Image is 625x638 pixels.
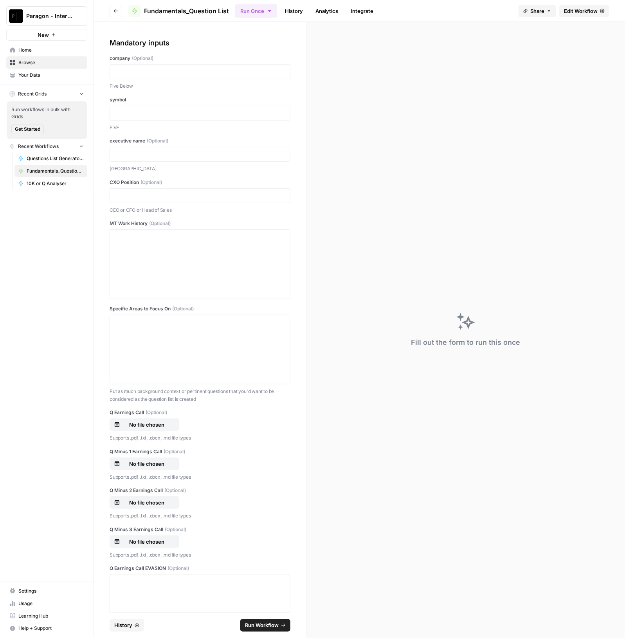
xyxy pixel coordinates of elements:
[110,565,290,572] label: Q Earnings Call EVASION
[11,124,44,134] button: Get Started
[172,305,194,312] span: (Optional)
[18,90,47,97] span: Recent Grids
[110,434,290,442] p: Supports .pdf, .txt, .docx, .md file types
[110,473,290,481] p: Supports .pdf, .txt, .docx, .md file types
[26,12,74,20] span: Paragon - Internal Usage
[6,585,87,597] a: Settings
[6,6,87,26] button: Workspace: Paragon - Internal Usage
[15,126,40,133] span: Get Started
[110,220,290,227] label: MT Work History
[27,155,84,162] span: Questions List Generator 2.0
[110,458,179,470] button: No file chosen
[564,7,598,15] span: Edit Workflow
[146,409,167,416] span: (Optional)
[240,619,290,632] button: Run Workflow
[147,137,168,144] span: (Optional)
[18,47,84,54] span: Home
[6,69,87,81] a: Your Data
[235,4,277,18] button: Run Once
[18,588,84,595] span: Settings
[6,597,87,610] a: Usage
[149,220,171,227] span: (Optional)
[245,622,279,629] span: Run Workflow
[9,9,23,23] img: Paragon - Internal Usage Logo
[164,487,186,494] span: (Optional)
[6,56,87,69] a: Browse
[38,31,49,39] span: New
[110,418,179,431] button: No file chosen
[311,5,343,17] a: Analytics
[110,38,290,49] div: Mandatory inputs
[346,5,378,17] a: Integrate
[14,165,87,177] a: Fundamentals_Question List
[559,5,609,17] a: Edit Workflow
[18,59,84,66] span: Browse
[110,496,179,509] button: No file chosen
[110,448,290,455] label: Q Minus 1 Earnings Call
[110,535,179,548] button: No file chosen
[18,625,84,632] span: Help + Support
[122,499,172,506] p: No file chosen
[168,565,189,572] span: (Optional)
[6,622,87,635] button: Help + Support
[114,622,132,629] span: History
[122,421,172,429] p: No file chosen
[132,55,153,62] span: (Optional)
[110,409,290,416] label: Q Earnings Call
[11,106,83,120] span: Run workflows in bulk with Grids
[519,5,556,17] button: Share
[14,177,87,190] a: 10K or Q Analyser
[411,337,520,348] div: Fill out the form to run this once
[6,29,87,41] button: New
[165,526,186,533] span: (Optional)
[6,141,87,152] button: Recent Workflows
[110,137,290,144] label: executive name
[110,526,290,533] label: Q Minus 3 Earnings Call
[128,5,229,17] a: Fundamentals_Question List
[280,5,308,17] a: History
[110,179,290,186] label: CXO Position
[530,7,544,15] span: Share
[122,538,172,546] p: No file chosen
[110,55,290,62] label: company
[18,600,84,607] span: Usage
[110,387,290,403] p: Put as much background context or pertinent questions that you'd want to be considered as the que...
[110,512,290,520] p: Supports .pdf, .txt, .docx, .md file types
[6,610,87,622] a: Learning Hub
[27,180,84,187] span: 10K or Q Analyser
[27,168,84,175] span: Fundamentals_Question List
[144,6,229,16] span: Fundamentals_Question List
[110,206,290,214] p: CEO or CFO or Head of Sales
[164,448,185,455] span: (Optional)
[140,179,162,186] span: (Optional)
[110,82,290,90] p: Five Below
[110,487,290,494] label: Q Minus 2 Earnings Call
[110,619,144,632] button: History
[110,551,290,559] p: Supports .pdf, .txt, .docx, .md file types
[6,44,87,56] a: Home
[6,88,87,100] button: Recent Grids
[14,152,87,165] a: Questions List Generator 2.0
[18,143,59,150] span: Recent Workflows
[110,124,290,132] p: FIVE
[110,305,290,312] label: Specific Areas to Focus On
[110,96,290,103] label: symbol
[18,613,84,620] span: Learning Hub
[110,165,290,173] p: [GEOGRAPHIC_DATA]
[122,460,172,468] p: No file chosen
[18,72,84,79] span: Your Data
